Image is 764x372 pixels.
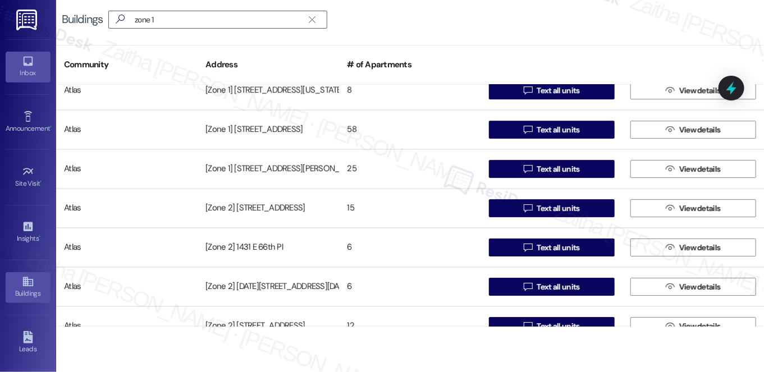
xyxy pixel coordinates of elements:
span: View details [679,85,721,97]
button: View details [630,199,756,217]
span: • [40,178,42,186]
button: View details [630,278,756,296]
i:  [524,164,532,173]
button: Text all units [489,278,615,296]
div: Community [56,51,198,79]
div: 25 [339,158,481,180]
a: Site Visit • [6,162,51,192]
i:  [524,322,532,330]
span: View details [679,242,721,254]
div: Atlas [56,315,198,337]
span: Text all units [537,85,579,97]
i:  [524,86,532,95]
div: Address [198,51,339,79]
span: View details [679,163,721,175]
i:  [666,204,674,213]
span: • [39,233,40,241]
input: Search by building address [135,12,303,27]
div: Atlas [56,158,198,180]
i:  [524,243,532,252]
span: Text all units [537,203,579,214]
span: Text all units [537,163,579,175]
span: Text all units [537,320,579,332]
button: Clear text [303,11,321,28]
div: [Zone 2] [STREET_ADDRESS] [198,197,339,219]
div: [Zone 1] [STREET_ADDRESS] [198,118,339,141]
span: View details [679,203,721,214]
i:  [524,282,532,291]
div: 6 [339,236,481,259]
button: Text all units [489,199,615,217]
div: 12 [339,315,481,337]
i:  [111,13,129,25]
i:  [666,322,674,330]
div: Atlas [56,197,198,219]
span: View details [679,320,721,332]
i:  [666,86,674,95]
button: Text all units [489,121,615,139]
div: [Zone 1] [STREET_ADDRESS][US_STATE] [198,79,339,102]
a: Inbox [6,52,51,82]
div: # of Apartments [339,51,481,79]
a: Insights • [6,217,51,247]
div: [Zone 2] 1431 E 66th Pl [198,236,339,259]
i:  [666,164,674,173]
span: Text all units [537,242,579,254]
button: View details [630,317,756,335]
a: Leads [6,328,51,358]
i:  [666,243,674,252]
i:  [524,204,532,213]
div: 15 [339,197,481,219]
div: Buildings [62,13,103,25]
div: 8 [339,79,481,102]
div: 58 [339,118,481,141]
span: View details [679,124,721,136]
div: Atlas [56,79,198,102]
img: ResiDesk Logo [16,10,39,30]
span: • [50,123,52,131]
button: Text all units [489,160,615,178]
div: Atlas [56,236,198,259]
div: Atlas [56,275,198,298]
button: View details [630,160,756,178]
button: View details [630,121,756,139]
div: [Zone 2] [STREET_ADDRESS] [198,315,339,337]
i:  [666,125,674,134]
div: Atlas [56,118,198,141]
span: Text all units [537,281,579,293]
button: View details [630,238,756,256]
button: View details [630,81,756,99]
div: [Zone 2] [DATE][STREET_ADDRESS][DATE] [198,275,339,298]
div: 6 [339,275,481,298]
i:  [309,15,315,24]
i:  [666,282,674,291]
button: Text all units [489,317,615,335]
button: Text all units [489,81,615,99]
button: Text all units [489,238,615,256]
span: Text all units [537,124,579,136]
span: View details [679,281,721,293]
i:  [524,125,532,134]
div: [Zone 1] [STREET_ADDRESS][PERSON_NAME] [198,158,339,180]
a: Buildings [6,272,51,302]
